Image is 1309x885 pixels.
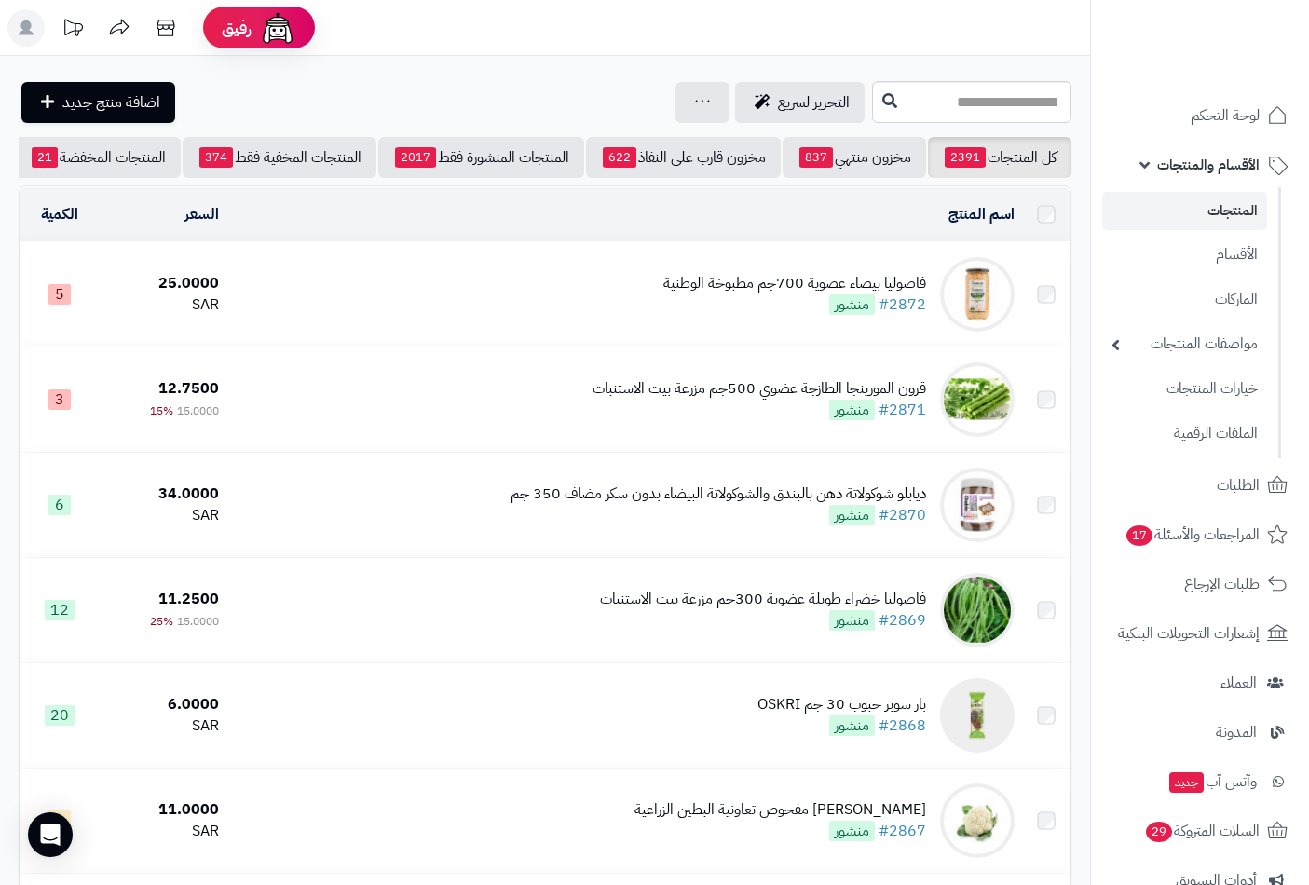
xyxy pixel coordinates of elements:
[1217,472,1260,498] span: الطلبات
[1102,809,1298,853] a: السلات المتروكة29
[1216,719,1257,745] span: المدونة
[1118,620,1260,647] span: إشعارات التحويلات البنكية
[106,273,219,294] div: 25.0000
[586,137,781,178] a: مخزون قارب على النفاذ622
[829,294,875,315] span: منشور
[222,17,252,39] span: رفيق
[1182,21,1291,61] img: logo-2.png
[940,468,1015,542] img: ديابلو شوكولاتة دهن بالبندق والشوكولاتة البيضاء بدون سكر مضاف 350 جم
[940,678,1015,753] img: بار سوبر حبوب 30 جم OSKRI
[395,147,436,168] span: 2017
[1102,235,1267,275] a: الأقسام
[928,137,1071,178] a: كل المنتجات2391
[177,613,219,630] span: 15.0000
[106,799,219,821] div: 11.0000
[48,284,71,305] span: 5
[1145,821,1174,843] span: 29
[1102,463,1298,508] a: الطلبات
[829,610,875,631] span: منشور
[21,82,175,123] a: اضافة منتج جديد
[634,799,926,821] div: [PERSON_NAME] مفحوص تعاونية البطين الزراعية
[940,573,1015,647] img: فاصوليا خضراء طويلة عضوية 300جم مزرعة بيت الاستنبات
[183,137,376,178] a: المنتجات المخفية فقط374
[45,705,75,726] span: 20
[259,9,296,47] img: ai-face.png
[158,588,219,610] span: 11.2500
[757,694,926,715] div: بار سوبر حبوب 30 جم OSKRI
[199,147,233,168] span: 374
[106,483,219,505] div: 34.0000
[1102,414,1267,454] a: الملفات الرقمية
[1102,192,1267,230] a: المنتجات
[106,821,219,842] div: SAR
[45,600,75,620] span: 12
[1167,769,1257,795] span: وآتس آب
[1220,670,1257,696] span: العملاء
[1102,324,1267,364] a: مواصفات المنتجات
[879,504,926,526] a: #2870
[879,820,926,842] a: #2867
[1184,571,1260,597] span: طلبات الإرجاع
[48,810,71,831] span: 0
[945,147,986,168] span: 2391
[184,203,219,225] a: السعر
[879,715,926,737] a: #2868
[735,82,865,123] a: التحرير لسريع
[1102,660,1298,705] a: العملاء
[150,613,173,630] span: 25%
[1102,710,1298,755] a: المدونة
[1169,772,1204,793] span: جديد
[15,137,181,178] a: المنتجات المخفضة21
[177,402,219,419] span: 15.0000
[1102,369,1267,409] a: خيارات المنتجات
[106,694,219,715] div: 6.0000
[48,389,71,410] span: 3
[829,400,875,420] span: منشور
[879,293,926,316] a: #2872
[1102,512,1298,557] a: المراجعات والأسئلة17
[940,783,1015,858] img: زهرة حبه مفحوص تعاونية البطين الزراعية
[600,589,926,610] div: فاصوليا خضراء طويلة عضوية 300جم مزرعة بيت الاستنبات
[48,495,71,515] span: 6
[940,362,1015,437] img: قرون المورينجا الطازجة عضوي 500جم مزرعة بيت الاستنبات
[1102,759,1298,804] a: وآتس آبجديد
[829,505,875,525] span: منشور
[879,609,926,632] a: #2869
[49,9,96,51] a: تحديثات المنصة
[378,137,584,178] a: المنتجات المنشورة فقط2017
[41,203,78,225] a: الكمية
[1102,611,1298,656] a: إشعارات التحويلات البنكية
[1125,524,1154,547] span: 17
[1102,562,1298,606] a: طلبات الإرجاع
[1125,522,1260,548] span: المراجعات والأسئلة
[783,137,926,178] a: مخزون منتهي837
[1144,818,1260,844] span: السلات المتروكة
[593,378,926,400] div: قرون المورينجا الطازجة عضوي 500جم مزرعة بيت الاستنبات
[829,821,875,841] span: منشور
[158,377,219,400] span: 12.7500
[32,147,58,168] span: 21
[663,273,926,294] div: فاصوليا بيضاء عضوية 700جم مطبوخة الوطنية
[62,91,160,114] span: اضافة منتج جديد
[150,402,173,419] span: 15%
[799,147,833,168] span: 837
[940,257,1015,332] img: فاصوليا بيضاء عضوية 700جم مطبوخة الوطنية
[1102,279,1267,320] a: الماركات
[106,715,219,737] div: SAR
[1102,93,1298,138] a: لوحة التحكم
[1157,152,1260,178] span: الأقسام والمنتجات
[1191,102,1260,129] span: لوحة التحكم
[106,294,219,316] div: SAR
[879,399,926,421] a: #2871
[106,505,219,526] div: SAR
[28,812,73,857] div: Open Intercom Messenger
[603,147,636,168] span: 622
[511,483,926,505] div: ديابلو شوكولاتة دهن بالبندق والشوكولاتة البيضاء بدون سكر مضاف 350 جم
[829,715,875,736] span: منشور
[778,91,850,114] span: التحرير لسريع
[948,203,1015,225] a: اسم المنتج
